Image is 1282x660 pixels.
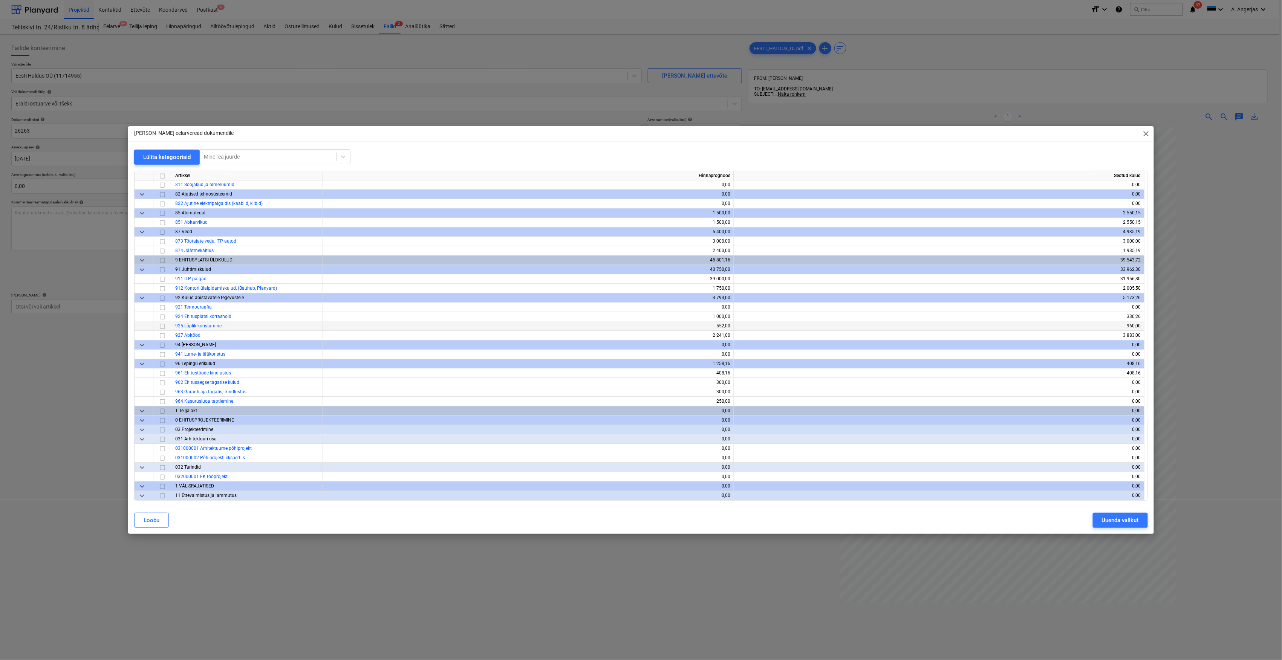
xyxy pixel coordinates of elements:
[326,434,730,444] div: 0,00
[737,368,1141,378] div: 408,16
[143,152,191,162] div: Lülita kategooriaid
[737,434,1141,444] div: 0,00
[175,304,212,310] span: 921 Termograafia
[737,491,1141,500] div: 0,00
[175,210,205,215] span: 85 Abimaterjal
[175,380,239,385] a: 962 Ehitusaegse tagatise kulud
[326,227,730,237] div: 5 400,00
[326,180,730,189] div: 0,00
[175,436,217,442] span: 031 Arhitektuuri osa
[737,284,1141,293] div: 2 005,50
[326,378,730,387] div: 300,00
[326,350,730,359] div: 0,00
[326,284,730,293] div: 1 750,00
[737,463,1141,472] div: 0,00
[134,129,234,137] p: [PERSON_NAME] eelarveread dokumendile
[175,351,225,357] a: 941 Lume- ja jääkoristus
[175,427,213,432] span: 03 Projekteerimine
[737,472,1141,481] div: 0,00
[326,463,730,472] div: 0,00
[175,389,246,394] span: 963 Garantiiaja tagatis, -kindlustus
[175,342,216,347] span: 94 Talvised lisakulud
[138,190,147,199] span: keyboard_arrow_down
[737,453,1141,463] div: 0,00
[326,416,730,425] div: 0,00
[737,246,1141,255] div: 1 935,19
[144,515,159,525] div: Loobu
[737,481,1141,491] div: 0,00
[175,295,244,300] span: 92 Kulud abistavatele tegevustele
[737,312,1141,321] div: 330,26
[175,474,228,479] a: 032000001 EK tööprojekt
[138,293,147,302] span: keyboard_arrow_down
[737,425,1141,434] div: 0,00
[175,182,234,187] a: 811 Soojakud ja olmeruumid
[138,491,147,500] span: keyboard_arrow_down
[175,229,192,234] span: 87 Veod
[1093,513,1148,528] button: Uuenda valikut
[175,257,233,263] span: 9 EHITUSPLATSI ÜLDKULUD
[175,248,214,253] a: 874 Jäätmekäitlus
[737,340,1141,350] div: 0,00
[326,265,730,274] div: 40 750,00
[172,171,323,180] div: Artikkel
[737,444,1141,453] div: 0,00
[134,150,200,165] button: Lülita kategooriaid
[134,513,169,528] button: Loobu
[326,453,730,463] div: 0,00
[175,276,207,281] a: 911 ITP palgad
[737,416,1141,425] div: 0,00
[138,482,147,491] span: keyboard_arrow_down
[737,189,1141,199] div: 0,00
[175,370,231,376] a: 961 Ehitustööde kindlustus
[175,191,232,197] span: 82 Ajutised tehnosüsteemid
[326,312,730,321] div: 1 000,00
[737,265,1141,274] div: 33 962,30
[326,321,730,331] div: 552,00
[326,331,730,340] div: 2 241,00
[737,293,1141,302] div: 5 173,26
[326,293,730,302] div: 3 793,00
[138,209,147,218] span: keyboard_arrow_down
[737,397,1141,406] div: 0,00
[326,491,730,500] div: 0,00
[326,340,730,350] div: 0,00
[326,368,730,378] div: 408,16
[138,425,147,434] span: keyboard_arrow_down
[326,189,730,199] div: 0,00
[734,171,1144,180] div: Seotud kulud
[175,464,201,470] span: 032 Tarindid
[175,417,234,423] span: 0 EHITUSPROJEKTEERIMINE
[737,378,1141,387] div: 0,00
[138,341,147,350] span: keyboard_arrow_down
[138,416,147,425] span: keyboard_arrow_down
[737,321,1141,331] div: 960,00
[175,323,222,328] a: 925 Lõplik koristamine
[138,265,147,274] span: keyboard_arrow_down
[326,246,730,255] div: 2 400,00
[737,359,1141,368] div: 408,16
[326,359,730,368] div: 1 258,16
[138,435,147,444] span: keyboard_arrow_down
[138,256,147,265] span: keyboard_arrow_down
[175,399,233,404] a: 964 Kasutusluoa taotlemine
[175,446,252,451] a: 031000001 Arhitektuurne põhiprojekt
[737,199,1141,208] div: 0,00
[175,455,245,460] span: 031000002 Põhiprojekti ekspertiis
[737,350,1141,359] div: 0,00
[175,220,208,225] span: 851 Abitarvikud
[737,218,1141,227] div: 2 550,15
[326,255,730,265] div: 45 801,16
[326,406,730,416] div: 0,00
[138,463,147,472] span: keyboard_arrow_down
[175,201,263,206] span: 822 Ajutine elektripaigaldis (kaablid, kilbid)
[326,218,730,227] div: 1 500,00
[737,331,1141,340] div: 3 883,00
